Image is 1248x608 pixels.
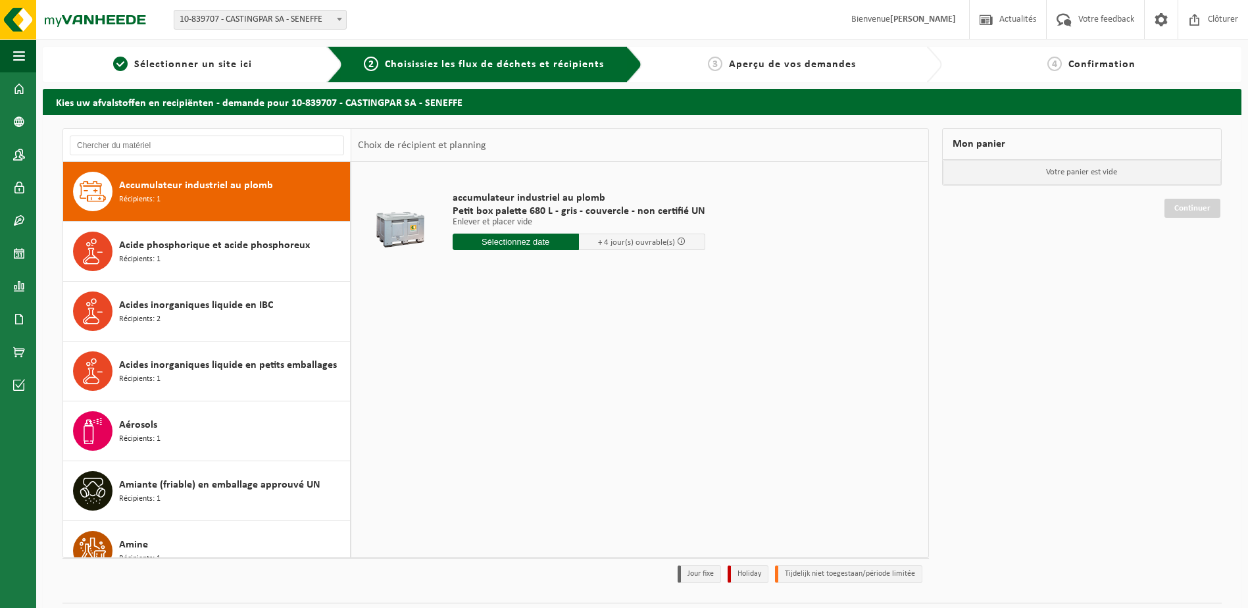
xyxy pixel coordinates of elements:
[119,417,157,433] span: Aérosols
[119,373,161,386] span: Récipients: 1
[119,297,273,313] span: Acides inorganiques liquide en IBC
[63,222,351,282] button: Acide phosphorique et acide phosphoreux Récipients: 1
[119,537,148,553] span: Amine
[113,57,128,71] span: 1
[775,565,922,583] li: Tijdelijk niet toegestaan/période limitée
[728,565,768,583] li: Holiday
[890,14,956,24] strong: [PERSON_NAME]
[119,178,273,193] span: Accumulateur industriel au plomb
[49,57,316,72] a: 1Sélectionner un site ici
[453,191,705,205] span: accumulateur industriel au plomb
[943,160,1222,185] p: Votre panier est vide
[729,59,856,70] span: Aperçu de vos demandes
[43,89,1241,114] h2: Kies uw afvalstoffen en recipiënten - demande pour 10-839707 - CASTINGPAR SA - SENEFFE
[63,282,351,342] button: Acides inorganiques liquide en IBC Récipients: 2
[678,565,721,583] li: Jour fixe
[364,57,378,71] span: 2
[63,521,351,581] button: Amine Récipients: 1
[119,238,310,253] span: Acide phosphorique et acide phosphoreux
[598,238,675,247] span: + 4 jour(s) ouvrable(s)
[63,401,351,461] button: Aérosols Récipients: 1
[119,477,320,493] span: Amiante (friable) en emballage approuvé UN
[70,136,344,155] input: Chercher du matériel
[119,193,161,206] span: Récipients: 1
[119,553,161,565] span: Récipients: 1
[453,234,579,250] input: Sélectionnez date
[63,342,351,401] button: Acides inorganiques liquide en petits emballages Récipients: 1
[942,128,1222,160] div: Mon panier
[119,313,161,326] span: Récipients: 2
[708,57,722,71] span: 3
[174,11,346,29] span: 10-839707 - CASTINGPAR SA - SENEFFE
[119,493,161,505] span: Récipients: 1
[1047,57,1062,71] span: 4
[1164,199,1220,218] a: Continuer
[119,357,337,373] span: Acides inorganiques liquide en petits emballages
[134,59,252,70] span: Sélectionner un site ici
[174,10,347,30] span: 10-839707 - CASTINGPAR SA - SENEFFE
[63,162,351,222] button: Accumulateur industriel au plomb Récipients: 1
[63,461,351,521] button: Amiante (friable) en emballage approuvé UN Récipients: 1
[385,59,604,70] span: Choisissiez les flux de déchets et récipients
[453,218,705,227] p: Enlever et placer vide
[119,433,161,445] span: Récipients: 1
[119,253,161,266] span: Récipients: 1
[351,129,493,162] div: Choix de récipient et planning
[453,205,705,218] span: Petit box palette 680 L - gris - couvercle - non certifié UN
[1068,59,1136,70] span: Confirmation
